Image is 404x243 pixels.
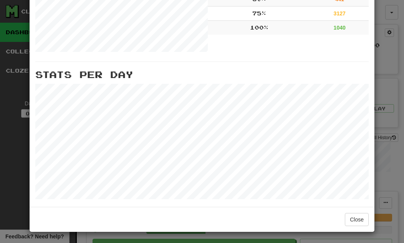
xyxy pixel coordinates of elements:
[208,7,310,21] td: 75 %
[35,70,369,80] h3: Stats Per Day
[208,21,310,35] td: 100 %
[334,25,346,31] strong: 1040
[334,10,346,17] strong: 3127
[345,213,369,226] button: Close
